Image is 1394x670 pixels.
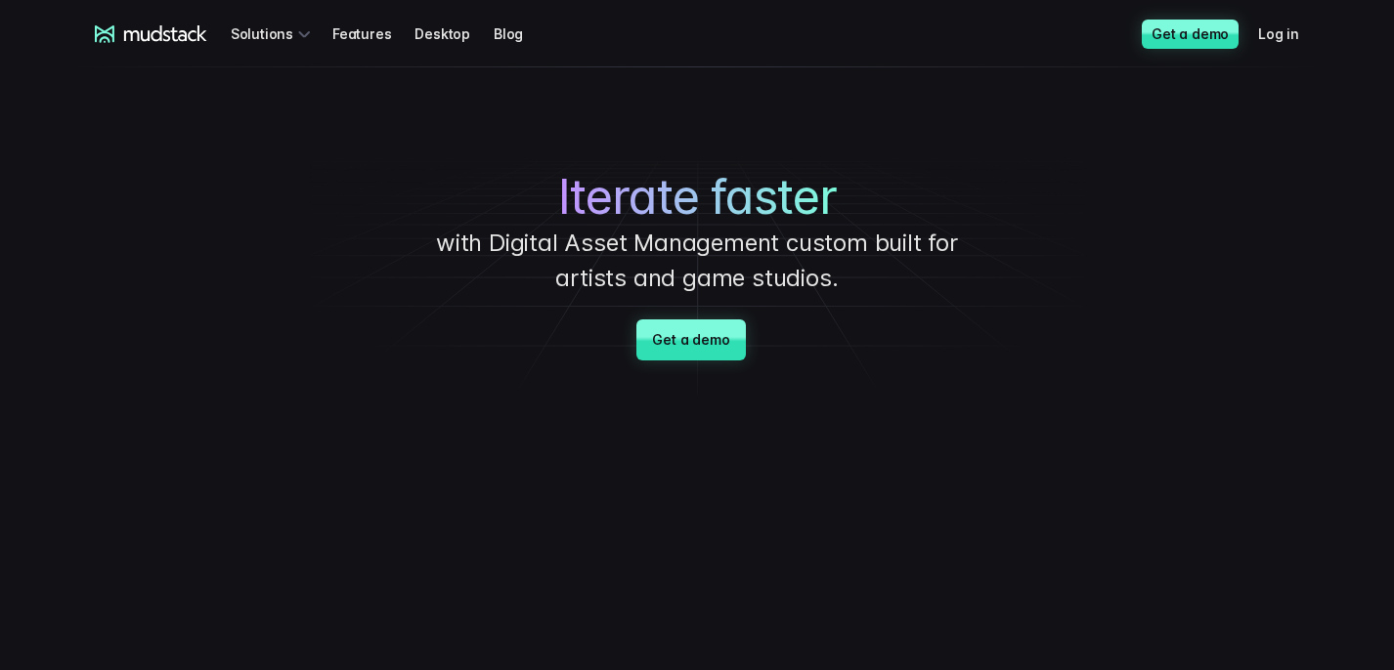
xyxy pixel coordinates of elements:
[1258,16,1323,52] a: Log in
[231,16,317,52] div: Solutions
[404,226,990,296] p: with Digital Asset Management custom built for artists and game studios.
[558,169,837,226] span: Iterate faster
[494,16,546,52] a: Blog
[636,319,745,360] a: Get a demo
[1142,20,1239,49] a: Get a demo
[95,25,207,43] a: mudstack logo
[332,16,414,52] a: Features
[414,16,494,52] a: Desktop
